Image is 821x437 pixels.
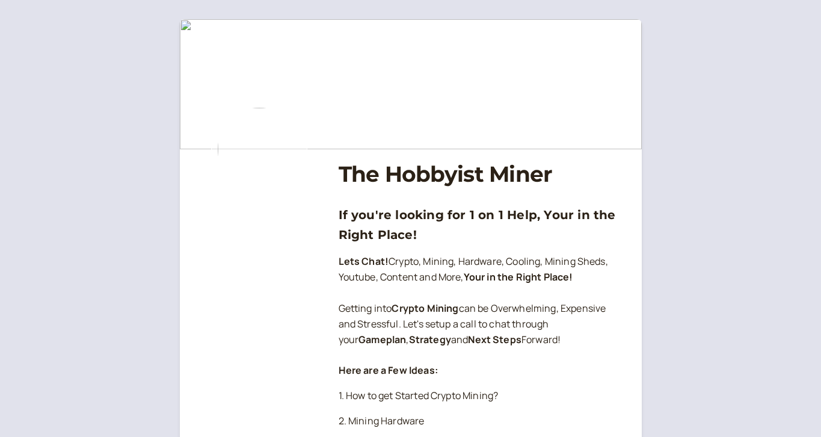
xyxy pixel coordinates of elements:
strong: Strategy [409,333,451,346]
strong: Lets Chat! [339,255,389,268]
h3: If you're looking for 1 on 1 Help, Your in the Right Place! [339,205,623,244]
strong: Gameplan [358,333,406,346]
p: Crypto, Mining, Hardware, Cooling, Mining Sheds, Youtube, Content and More, Getting into can be O... [339,254,623,379]
p: 1. How to get Started Crypto Mining? [339,388,623,404]
strong: Your in the Right Place! [464,270,573,284]
strong: Next Steps [468,333,521,346]
p: 2. Mining Hardware [339,414,623,429]
strong: Here are a Few Ideas: [339,364,438,377]
h1: The Hobbyist Miner [339,161,623,187]
strong: Crypto Mining [392,302,458,315]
